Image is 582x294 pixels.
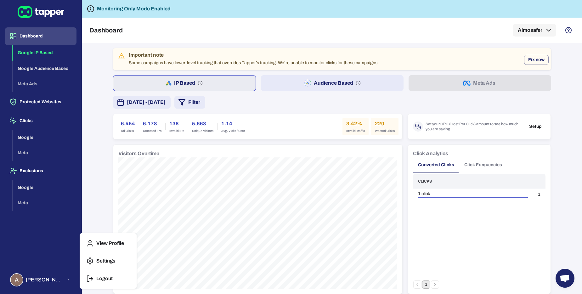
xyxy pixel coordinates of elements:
button: View Profile [82,236,134,251]
p: Logout [96,275,113,282]
p: Settings [96,258,116,264]
a: Open chat [556,269,574,288]
button: Settings [82,253,134,269]
button: Logout [82,271,134,286]
p: View Profile [96,240,124,246]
